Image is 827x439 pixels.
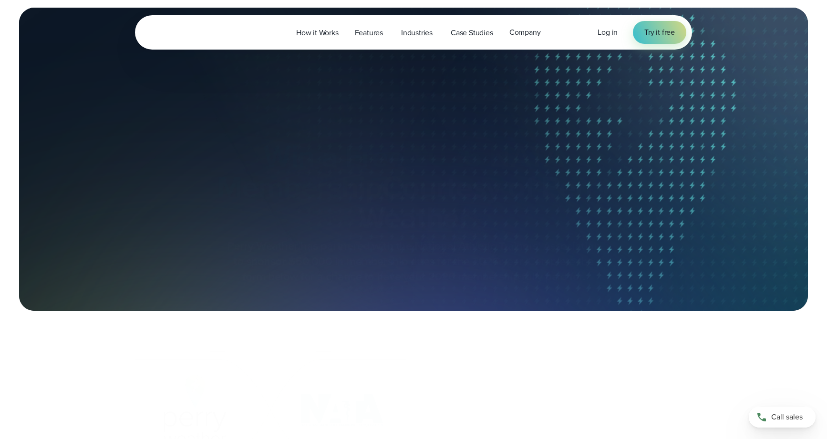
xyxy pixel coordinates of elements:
[19,8,808,311] img: How-it-works-hero-graphic.svg
[401,27,433,39] span: Industries
[451,27,493,39] span: Case Studies
[509,27,541,38] span: Company
[598,27,618,38] a: Log in
[443,23,501,42] a: Case Studies
[296,27,339,39] span: How it Works
[355,27,383,39] span: Features
[749,407,816,428] a: Call sales
[288,23,347,42] a: How it Works
[644,27,675,38] span: Try it free
[771,411,803,423] span: Call sales
[633,21,686,44] a: Try it free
